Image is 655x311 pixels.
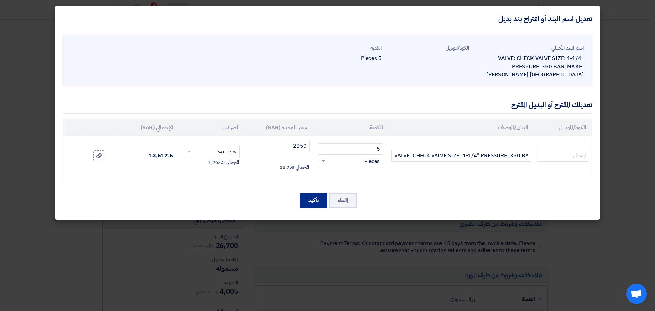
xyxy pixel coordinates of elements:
[318,143,383,154] input: RFQ_STEP1.ITEMS.2.AMOUNT_TITLE
[178,119,246,136] th: الضرائب
[117,119,178,136] th: الإجمالي (SAR)
[329,193,357,208] button: إالغاء
[389,119,534,136] th: البيان/الوصف
[312,119,389,136] th: الكمية
[387,44,469,52] div: الكود/الموديل
[208,159,224,166] span: 1,762.5
[537,150,589,162] input: الموديل
[280,164,294,171] span: 11,750
[300,44,382,52] div: الكمية
[391,150,531,162] input: Add Item Description
[300,193,327,208] button: تأكيد
[149,152,173,160] span: 13,512.5
[475,44,584,52] div: اسم البند الأصلي
[226,159,239,166] span: الاجمالي
[296,164,309,171] span: الاجمالي
[511,100,592,110] div: تعديلك المقترح أو البديل المقترح
[534,119,592,136] th: الكود/الموديل
[626,284,647,304] a: Open chat
[300,54,382,62] div: 5 Pieces
[245,119,312,136] th: سعر الوحدة (SAR)
[248,140,310,152] input: أدخل سعر الوحدة
[184,145,240,158] ng-select: VAT
[364,158,379,166] span: Pieces
[498,14,592,23] h4: تعديل اسم البند أو اقتراح بند بديل
[475,54,584,79] div: VALVE: CHECK VALVE SIZE: 1-1/4" PRESSURE: 350 BAR, MAKE: [PERSON_NAME] [GEOGRAPHIC_DATA]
